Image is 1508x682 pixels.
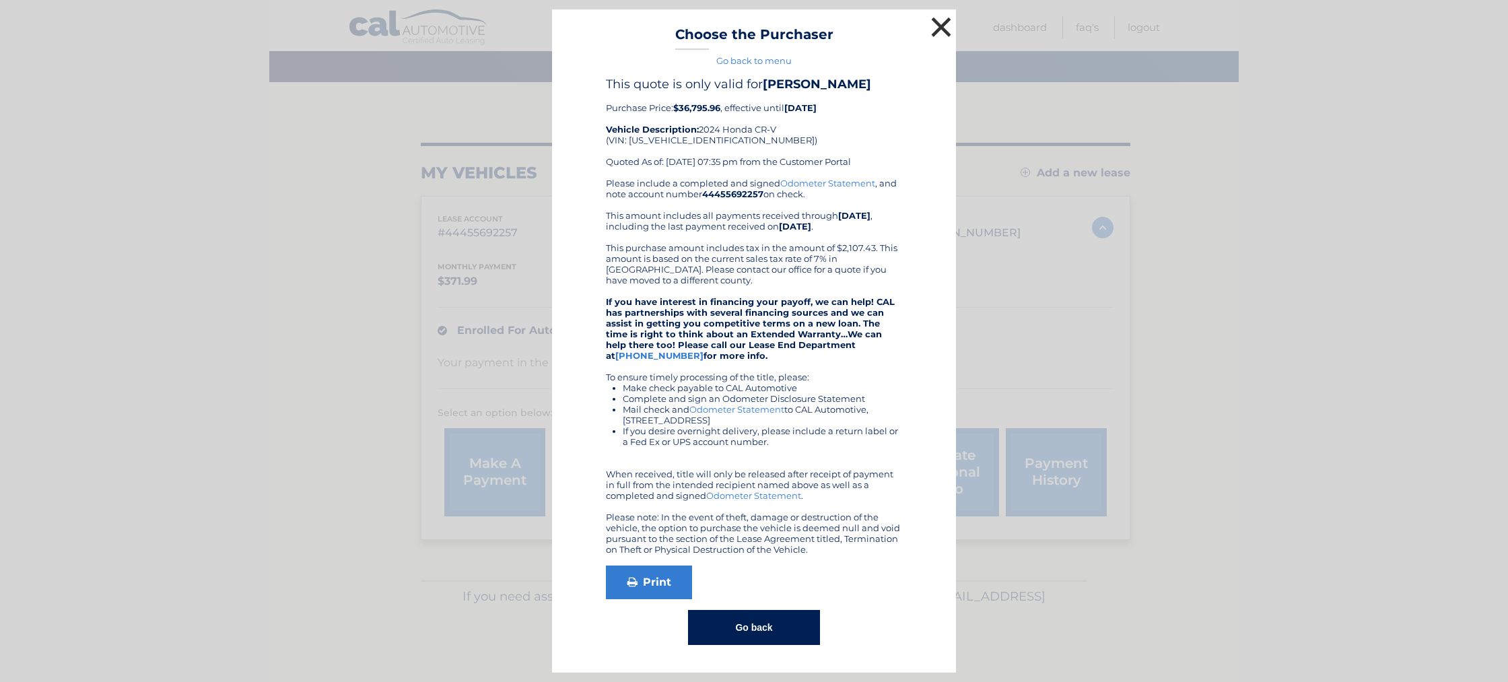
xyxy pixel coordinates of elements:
[606,296,895,361] strong: If you have interest in financing your payoff, we can help! CAL has partnerships with several fin...
[784,102,817,113] b: [DATE]
[673,102,720,113] b: $36,795.96
[623,425,902,447] li: If you desire overnight delivery, please include a return label or a Fed Ex or UPS account number.
[702,189,763,199] b: 44455692257
[623,404,902,425] li: Mail check and to CAL Automotive, [STREET_ADDRESS]
[606,124,699,135] strong: Vehicle Description:
[623,393,902,404] li: Complete and sign an Odometer Disclosure Statement
[606,77,902,92] h4: This quote is only valid for
[615,350,704,361] a: [PHONE_NUMBER]
[716,55,792,66] a: Go back to menu
[606,77,902,178] div: Purchase Price: , effective until 2024 Honda CR-V (VIN: [US_VEHICLE_IDENTIFICATION_NUMBER]) Quote...
[706,490,801,501] a: Odometer Statement
[688,610,819,645] button: Go back
[838,210,870,221] b: [DATE]
[606,178,902,555] div: Please include a completed and signed , and note account number on check. This amount includes al...
[928,13,955,40] button: ×
[689,404,784,415] a: Odometer Statement
[675,26,833,50] h3: Choose the Purchaser
[779,221,811,232] b: [DATE]
[623,382,902,393] li: Make check payable to CAL Automotive
[606,566,692,599] a: Print
[780,178,875,189] a: Odometer Statement
[763,77,871,92] b: [PERSON_NAME]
